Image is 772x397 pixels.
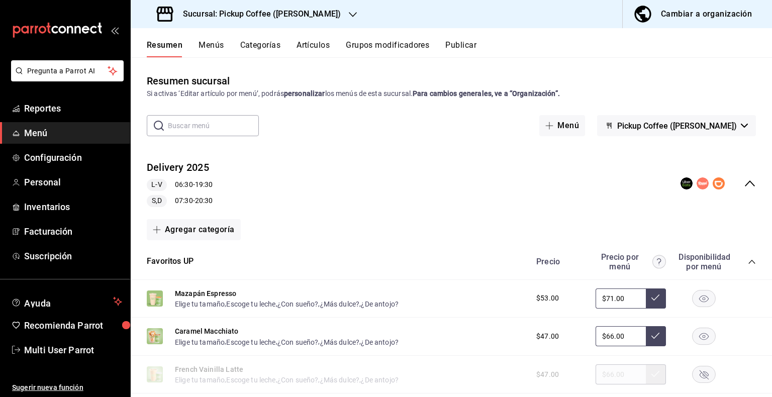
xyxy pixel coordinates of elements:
[27,66,108,76] span: Pregunta a Parrot AI
[199,40,224,57] button: Menús
[24,102,122,115] span: Reportes
[147,160,209,175] button: Delivery 2025
[596,252,666,271] div: Precio por menú
[24,343,122,357] span: Multi User Parrot
[147,256,194,267] button: Favoritos UP
[147,219,241,240] button: Agregar categoría
[539,115,585,136] button: Menú
[147,88,756,99] div: Si activas ‘Editar artículo por menú’, podrás los menús de esta sucursal.
[175,299,399,309] div: , , , ,
[175,337,225,347] button: Elige tu tamaño
[284,89,325,97] strong: personalizar
[361,299,399,309] button: ¿De antojo?
[147,73,230,88] div: Resumen sucursal
[277,337,319,347] button: ¿Con sueño?
[24,126,122,140] span: Menú
[175,288,236,299] button: Mazapán Espresso
[320,299,360,309] button: ¿Más dulce?
[175,299,225,309] button: Elige tu tamaño
[24,225,122,238] span: Facturación
[526,257,591,266] div: Precio
[147,179,166,190] span: L-V
[226,337,275,347] button: Escoge tu leche
[748,258,756,266] button: collapse-category-row
[277,299,319,309] button: ¿Con sueño?
[24,151,122,164] span: Configuración
[361,337,399,347] button: ¿De antojo?
[11,60,124,81] button: Pregunta a Parrot AI
[445,40,476,57] button: Publicar
[147,328,163,344] img: Preview
[168,116,259,136] input: Buscar menú
[320,337,360,347] button: ¿Más dulce?
[597,115,756,136] button: Pickup Coffee ([PERSON_NAME])
[24,175,122,189] span: Personal
[147,40,182,57] button: Resumen
[147,290,163,307] img: Preview
[24,249,122,263] span: Suscripción
[413,89,560,97] strong: Para cambios generales, ve a “Organización”.
[346,40,429,57] button: Grupos modificadores
[240,40,281,57] button: Categorías
[24,319,122,332] span: Recomienda Parrot
[147,195,213,207] div: 07:30 - 20:30
[536,293,559,304] span: $53.00
[7,73,124,83] a: Pregunta a Parrot AI
[596,326,646,346] input: Sin ajuste
[679,252,729,271] div: Disponibilidad por menú
[226,299,275,309] button: Escoge tu leche
[147,40,772,57] div: navigation tabs
[661,7,752,21] div: Cambiar a organización
[175,8,341,20] h3: Sucursal: Pickup Coffee ([PERSON_NAME])
[596,288,646,309] input: Sin ajuste
[175,336,399,347] div: , , , ,
[111,26,119,34] button: open_drawer_menu
[147,179,213,191] div: 06:30 - 19:30
[175,326,239,336] button: Caramel Macchiato
[617,121,737,131] span: Pickup Coffee ([PERSON_NAME])
[24,200,122,214] span: Inventarios
[24,295,109,308] span: Ayuda
[131,152,772,215] div: collapse-menu-row
[148,195,166,206] span: S,D
[12,382,122,393] span: Sugerir nueva función
[536,331,559,342] span: $47.00
[297,40,330,57] button: Artículos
